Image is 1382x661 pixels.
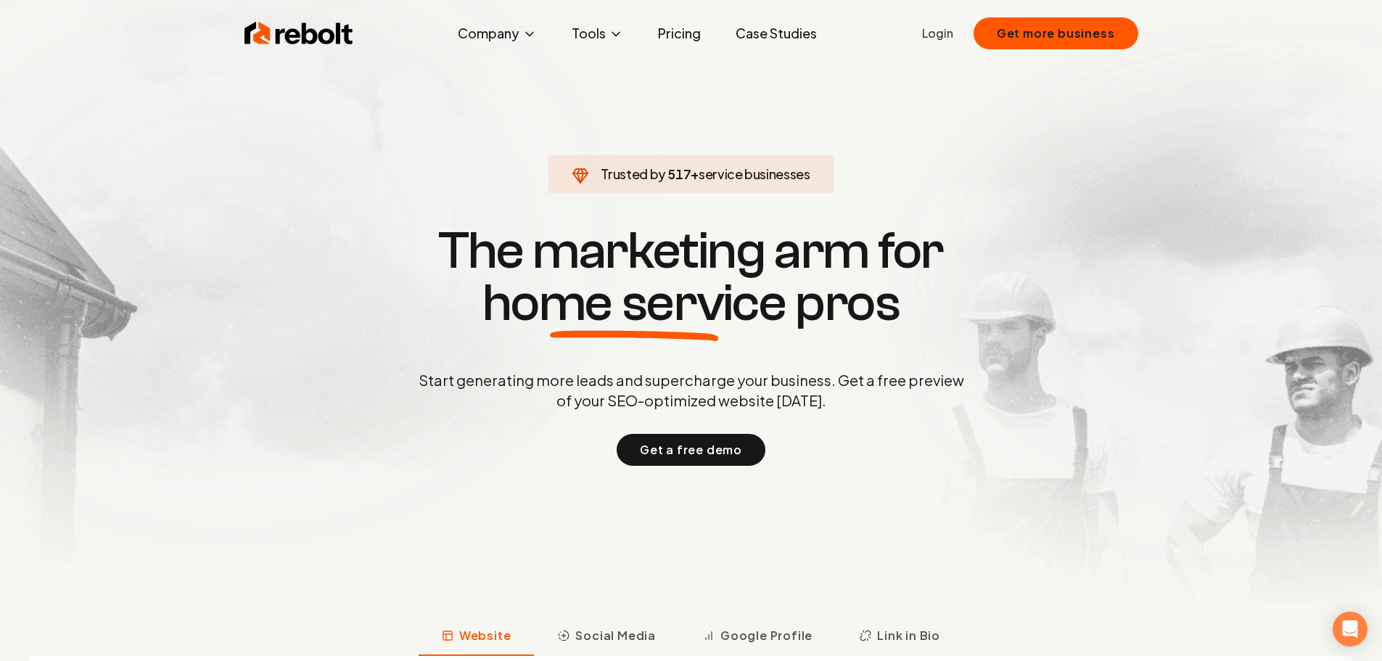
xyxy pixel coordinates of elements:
[836,618,963,656] button: Link in Bio
[1333,612,1367,646] div: Open Intercom Messenger
[575,627,656,644] span: Social Media
[419,618,535,656] button: Website
[560,19,635,48] button: Tools
[679,618,836,656] button: Google Profile
[244,19,353,48] img: Rebolt Logo
[724,19,828,48] a: Case Studies
[343,225,1040,329] h1: The marketing arm for pros
[974,17,1138,49] button: Get more business
[446,19,548,48] button: Company
[617,434,765,466] button: Get a free demo
[699,165,810,182] span: service businesses
[416,370,967,411] p: Start generating more leads and supercharge your business. Get a free preview of your SEO-optimiz...
[534,618,679,656] button: Social Media
[667,164,691,184] span: 517
[922,25,953,42] a: Login
[482,277,786,329] span: home service
[877,627,940,644] span: Link in Bio
[691,165,699,182] span: +
[459,627,511,644] span: Website
[720,627,813,644] span: Google Profile
[646,19,712,48] a: Pricing
[601,165,665,182] span: Trusted by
